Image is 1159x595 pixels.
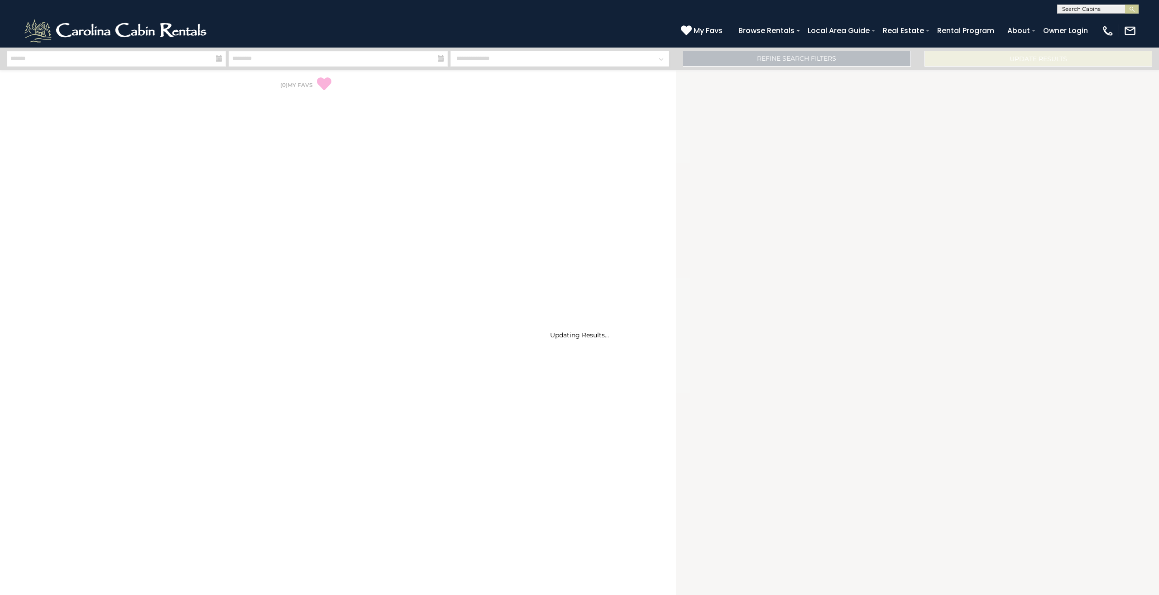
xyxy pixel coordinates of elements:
img: phone-regular-white.png [1102,24,1114,37]
span: My Favs [694,25,723,36]
a: About [1003,23,1034,38]
a: Real Estate [878,23,929,38]
a: Local Area Guide [803,23,874,38]
a: Browse Rentals [734,23,799,38]
a: Rental Program [933,23,999,38]
a: My Favs [681,25,725,37]
a: Owner Login [1039,23,1092,38]
img: mail-regular-white.png [1124,24,1136,37]
img: White-1-2.png [23,17,211,44]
